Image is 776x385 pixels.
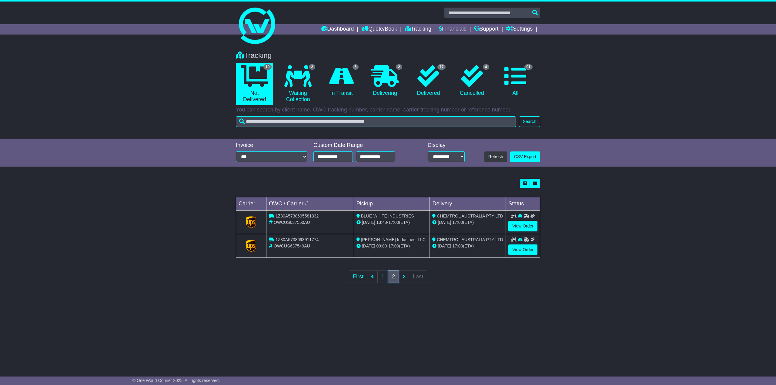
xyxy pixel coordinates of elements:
[132,378,220,383] span: © One World Courier 2025. All rights reserved.
[276,237,319,242] span: 1Z30A5738693911774
[246,216,256,228] img: GetCarrierServiceLogo
[274,220,310,225] span: OWCUS637550AU
[233,51,543,60] div: Tracking
[362,220,375,225] span: [DATE]
[361,237,426,242] span: [PERSON_NAME] Industries, LLC
[437,237,503,242] span: CHEMTROL AUSTRALIA PTY LTD
[279,63,316,105] a: 2 Waiting Collection
[236,197,266,211] td: Carrier
[263,64,272,70] span: 10
[432,219,503,226] div: (ETA)
[266,197,354,211] td: OWC / Carrier #
[506,197,540,211] td: Status
[356,219,427,226] div: - (ETA)
[362,244,375,248] span: [DATE]
[388,270,399,283] a: 2
[236,142,307,149] div: Invoice
[274,244,310,248] span: OWCUS637549AU
[508,244,537,255] a: View Order
[432,243,503,249] div: (ETA)
[506,24,533,35] a: Settings
[236,63,273,105] a: 10 Not Delivered
[497,63,534,99] a: 91 All
[376,244,387,248] span: 09:00
[309,64,315,70] span: 2
[428,142,465,149] div: Display
[349,270,367,283] a: First
[354,197,430,211] td: Pickup
[236,107,540,113] p: You can search by client name, OWC tracking number, carrier name, carrier tracking number or refe...
[356,243,427,249] div: - (ETA)
[321,24,354,35] a: Dashboard
[353,64,359,70] span: 6
[361,214,414,218] span: BLUE-WHITE INDUSTRIES
[439,24,467,35] a: Financials
[276,214,319,218] span: 1Z30A5738695581332
[361,24,397,35] a: Quote/Book
[430,197,506,211] td: Delivery
[396,64,402,70] span: 2
[410,63,447,99] a: 77 Delivered
[388,220,399,225] span: 17:00
[246,240,256,252] img: GetCarrierServiceLogo
[483,64,489,70] span: 4
[405,24,431,35] a: Tracking
[519,116,540,127] button: Search
[437,214,503,218] span: CHEMTROL AUSTRALIA PTY LTD
[377,270,388,283] a: 1
[452,244,463,248] span: 17:00
[452,220,463,225] span: 17:00
[323,63,360,99] a: 6 In Transit
[474,24,499,35] a: Support
[453,63,490,99] a: 4 Cancelled
[437,64,446,70] span: 77
[510,151,540,162] a: CSV Export
[388,244,399,248] span: 17:00
[438,244,451,248] span: [DATE]
[524,64,533,70] span: 91
[508,221,537,231] a: View Order
[366,63,403,99] a: 2 Delivering
[484,151,507,162] button: Refresh
[438,220,451,225] span: [DATE]
[313,142,411,149] div: Custom Date Range
[376,220,387,225] span: 13:48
